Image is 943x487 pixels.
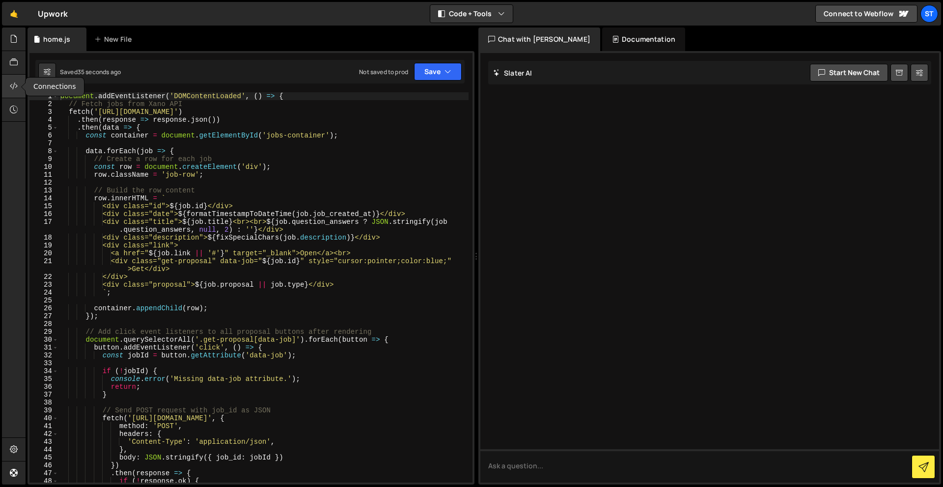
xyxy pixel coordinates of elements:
[29,210,58,218] div: 16
[29,438,58,446] div: 43
[29,469,58,477] div: 47
[60,68,121,76] div: Saved
[29,281,58,289] div: 23
[29,179,58,187] div: 12
[29,163,58,171] div: 10
[430,5,513,23] button: Code + Tools
[29,155,58,163] div: 9
[29,391,58,399] div: 37
[29,399,58,406] div: 38
[29,257,58,273] div: 21
[29,375,58,383] div: 35
[29,132,58,139] div: 6
[29,289,58,297] div: 24
[478,27,600,51] div: Chat with [PERSON_NAME]
[29,218,58,234] div: 17
[29,124,58,132] div: 5
[920,5,938,23] a: St
[29,139,58,147] div: 7
[493,68,532,78] h2: Slater AI
[29,383,58,391] div: 36
[29,367,58,375] div: 34
[29,446,58,454] div: 44
[29,297,58,304] div: 25
[29,108,58,116] div: 3
[29,171,58,179] div: 11
[29,273,58,281] div: 22
[29,194,58,202] div: 14
[29,92,58,100] div: 1
[29,312,58,320] div: 27
[78,68,121,76] div: 35 seconds ago
[29,249,58,257] div: 20
[43,34,70,44] div: home.js
[29,242,58,249] div: 19
[414,63,462,81] button: Save
[29,234,58,242] div: 18
[29,406,58,414] div: 39
[29,147,58,155] div: 8
[29,116,58,124] div: 4
[29,461,58,469] div: 46
[2,2,26,26] a: 🤙
[29,477,58,485] div: 48
[29,430,58,438] div: 42
[29,422,58,430] div: 41
[810,64,888,81] button: Start new chat
[29,414,58,422] div: 40
[29,359,58,367] div: 33
[29,304,58,312] div: 26
[29,328,58,336] div: 29
[29,100,58,108] div: 2
[602,27,685,51] div: Documentation
[29,352,58,359] div: 32
[29,336,58,344] div: 30
[359,68,408,76] div: Not saved to prod
[29,202,58,210] div: 15
[94,34,136,44] div: New File
[29,454,58,461] div: 45
[29,344,58,352] div: 31
[38,8,68,20] div: Upwork
[815,5,917,23] a: Connect to Webflow
[29,187,58,194] div: 13
[26,78,84,96] div: Connections
[29,320,58,328] div: 28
